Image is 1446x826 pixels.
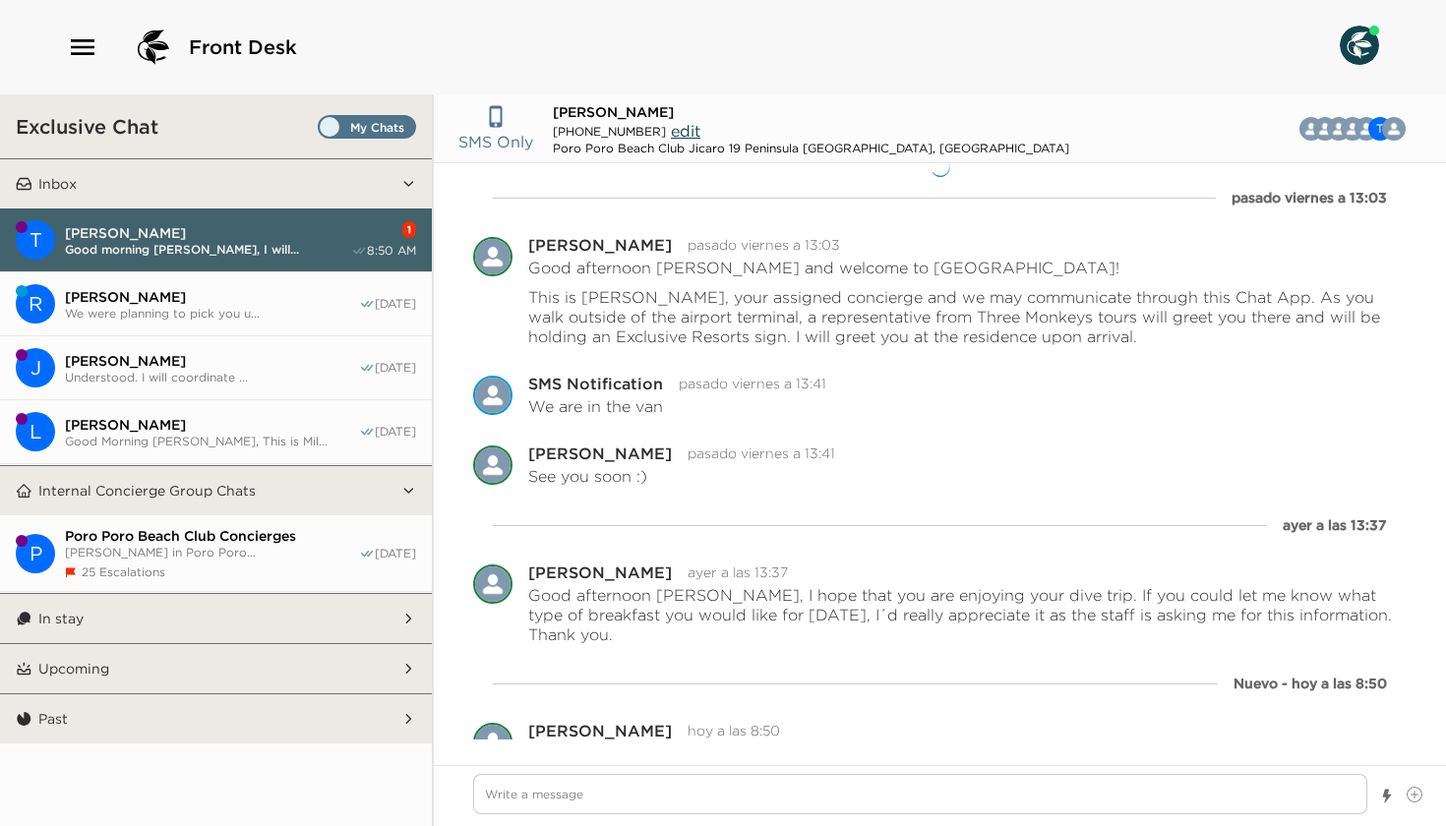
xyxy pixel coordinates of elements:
[473,237,512,276] div: Mario Fallas
[16,348,55,387] div: Jessica Kartzinel
[65,288,359,306] span: [PERSON_NAME]
[32,159,402,208] button: Inbox
[473,774,1367,814] textarea: Write a message
[38,710,68,728] p: Past
[130,24,177,71] img: logo
[65,306,359,321] span: We were planning to pick you u...
[1232,188,1387,207] div: pasado viernes a 13:03
[1382,117,1406,141] img: M
[528,445,672,461] div: [PERSON_NAME]
[32,694,402,743] button: Past
[82,564,165,579] span: 25 Escalations
[65,370,359,384] span: Understood. I will coordinate ...
[16,284,55,324] div: R
[38,660,109,678] p: Upcoming
[1283,515,1387,535] div: ayer a las 13:37
[375,424,416,440] span: [DATE]
[16,534,55,573] div: Poro Poro Beach Club
[528,376,663,391] div: SMS Notification
[1234,674,1387,693] div: Nuevo - hoy a las 8:50
[473,445,512,485] div: Elisa Viellard
[38,482,256,500] p: Internal Concierge Group Chats
[189,33,297,61] span: Front Desk
[688,444,835,462] time: 2025-08-29T19:41:18.880Z
[65,434,359,448] span: Good Morning [PERSON_NAME], This is Mil...
[528,258,1119,277] p: Good afternoon [PERSON_NAME] and welcome to [GEOGRAPHIC_DATA]!
[473,376,512,415] img: S
[528,287,1407,346] p: This is [PERSON_NAME], your assigned concierge and we may communicate through this Chat App. As y...
[65,242,351,257] span: Good morning [PERSON_NAME], I will...
[367,243,416,259] span: 8:50 AM
[1380,779,1394,813] button: Show templates
[473,723,512,762] div: Mario Fallas
[318,115,416,139] label: Set all destinations
[688,563,788,581] time: 2025-08-30T19:37:44.418Z
[528,466,647,486] p: See you soon :)
[16,412,55,451] div: L
[65,224,351,242] span: [PERSON_NAME]
[402,221,416,238] div: 1
[375,296,416,312] span: [DATE]
[458,130,533,153] p: SMS Only
[38,610,84,627] p: In stay
[679,375,826,392] time: 2025-08-29T19:41:03.835Z
[375,546,416,561] span: [DATE]
[671,121,700,141] span: edit
[688,236,840,254] time: 2025-08-29T19:03:47.472Z
[528,237,672,253] div: [PERSON_NAME]
[65,527,359,545] span: Poro Poro Beach Club Concierges
[688,722,780,739] time: 2025-08-31T14:50:28.805Z
[16,412,55,451] div: Leah Teichholtz
[473,237,512,276] img: M
[528,585,1407,644] p: Good afternoon [PERSON_NAME], I hope that you are enjoying your dive trip. If you could let me kn...
[16,534,55,573] div: P
[1331,109,1421,148] button: MTEMKTV
[65,352,359,370] span: [PERSON_NAME]
[38,175,77,193] p: Inbox
[473,376,512,415] div: SMS Notification
[1340,26,1379,65] img: User
[528,396,663,416] p: We are in the van
[528,564,672,580] div: [PERSON_NAME]
[32,466,402,515] button: Internal Concierge Group Chats
[32,644,402,693] button: Upcoming
[473,445,512,485] img: E
[473,564,512,604] img: M
[473,564,512,604] div: Mario Fallas
[32,594,402,643] button: In stay
[16,220,55,260] div: Tony McCLinton
[375,360,416,376] span: [DATE]
[65,545,359,560] span: [PERSON_NAME] in Poro Poro...
[528,723,672,738] div: [PERSON_NAME]
[16,348,55,387] div: J
[16,284,55,324] div: Rachel Nemeth
[1382,117,1406,141] div: Mario Fallas
[65,416,359,434] span: [PERSON_NAME]
[553,141,1069,155] div: Poro Poro Beach Club Jicaro 19 Peninsula [GEOGRAPHIC_DATA], [GEOGRAPHIC_DATA]
[553,103,674,121] span: [PERSON_NAME]
[16,114,158,139] h3: Exclusive Chat
[553,124,666,139] span: [PHONE_NUMBER]
[16,220,55,260] div: T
